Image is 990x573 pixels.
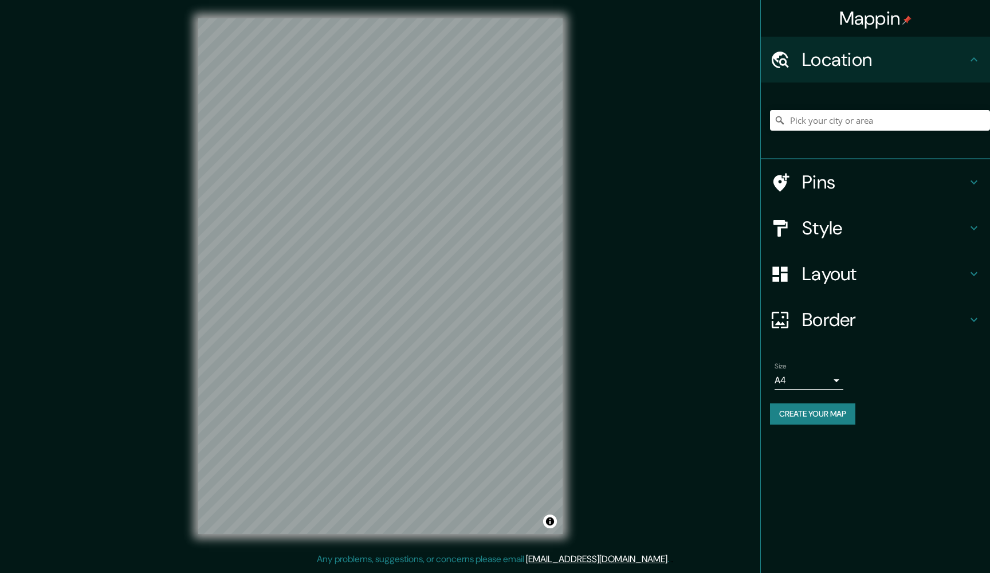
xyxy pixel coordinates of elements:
div: Layout [761,251,990,297]
h4: Layout [802,262,967,285]
iframe: Help widget launcher [888,528,977,560]
a: [EMAIL_ADDRESS][DOMAIN_NAME] [526,553,667,565]
div: Border [761,297,990,343]
div: . [671,552,673,566]
h4: Style [802,217,967,240]
div: A4 [775,371,843,390]
img: pin-icon.png [902,15,912,25]
div: . [669,552,671,566]
p: Any problems, suggestions, or concerns please email . [317,552,669,566]
div: Location [761,37,990,83]
h4: Border [802,308,967,331]
button: Toggle attribution [543,515,557,528]
div: Pins [761,159,990,205]
button: Create your map [770,403,855,425]
canvas: Map [198,18,563,534]
h4: Pins [802,171,967,194]
h4: Location [802,48,967,71]
div: Style [761,205,990,251]
input: Pick your city or area [770,110,990,131]
label: Size [775,362,787,371]
h4: Mappin [839,7,912,30]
